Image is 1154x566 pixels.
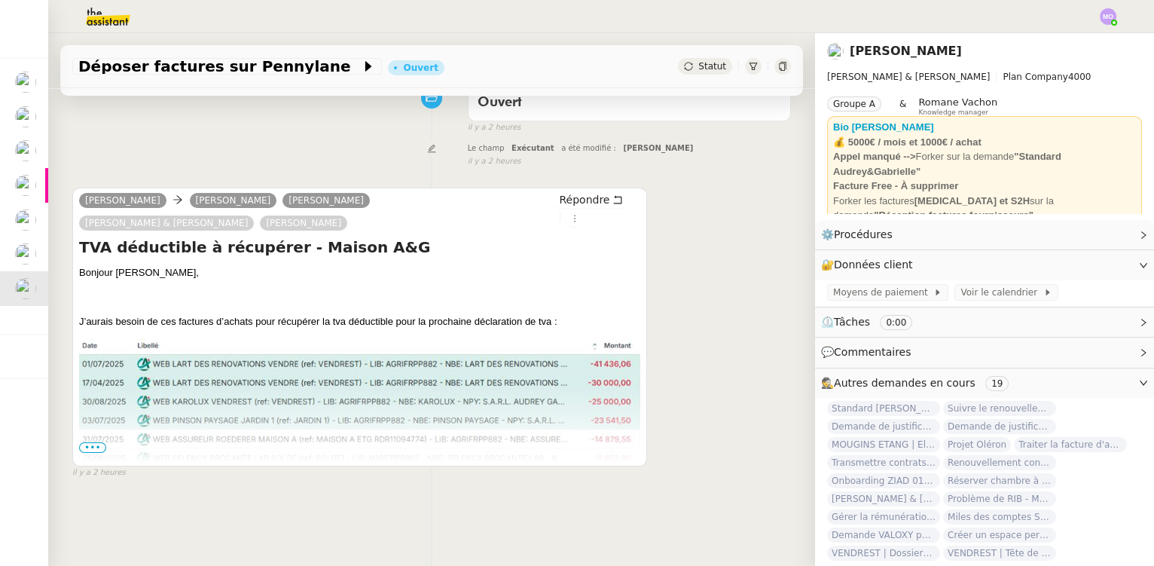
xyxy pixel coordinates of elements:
[15,175,36,196] img: users%2F8b5K4WuLB4fkrqH4og3fBdCrwGs1%2Favatar%2F1516943936898.jpeg
[827,43,844,60] img: users%2FfjlNmCTkLiVoA3HQjY3GA5JXGxb2%2Favatar%2Fstarofservice_97480retdsc0392.png
[815,307,1154,337] div: ⏲️Tâches 0:00
[821,256,919,274] span: 🔐
[827,509,940,525] span: Gérer la rémunération de fin de stage
[559,192,609,207] span: Répondre
[943,491,1056,506] span: Problème de RIB - MATELAS FRANCAIS
[918,109,988,117] span: Knowledge manager
[943,419,1056,434] span: Demande de justificatifs Pennylane - [DATE]
[833,285,933,300] span: Moyens de paiement
[827,455,940,470] span: Transmettre contrats et échéances de prêt
[468,144,505,152] span: Le champ
[403,63,438,72] div: Ouvert
[827,401,940,416] span: Standard [PERSON_NAME]
[15,106,36,127] img: users%2FfjlNmCTkLiVoA3HQjY3GA5JXGxb2%2Favatar%2Fstarofservice_97480retdsc0392.png
[880,315,912,330] nz-tag: 0:00
[561,144,616,152] span: a été modifié :
[260,216,347,230] a: [PERSON_NAME]
[15,72,36,93] img: users%2FfjlNmCTkLiVoA3HQjY3GA5JXGxb2%2Favatar%2Fstarofservice_97480retdsc0392.png
[72,467,126,479] span: il y a 2 heures
[698,61,726,72] span: Statut
[943,401,1056,416] span: Suivre le renouvellement produit Trimble
[190,194,277,207] a: [PERSON_NAME]
[943,437,1011,452] span: Projet Oléron
[827,96,881,112] nz-tag: Groupe A
[827,528,940,543] span: Demande VALOXY pour Pennylane - Montants importants sans justificatifs
[833,136,982,148] strong: 💰 5000€ / mois et 1000€ / achat
[478,96,522,109] span: Ouvert
[827,437,940,452] span: MOUGINS ETANG | Electroménagers
[821,316,925,328] span: ⏲️
[1014,437,1127,452] span: Traiter la facture d'août
[833,180,958,191] strong: Facture Free - À supprimer
[914,195,1030,207] strong: [MEDICAL_DATA] et S2H
[834,346,911,358] span: Commentaires
[79,265,640,280] p: Bonjour [PERSON_NAME],
[815,369,1154,398] div: 🕵️Autres demandes en cours 19
[468,121,521,134] span: il y a 2 heures
[827,419,940,434] span: Demande de justificatifs Pennylane - septembre 2025
[1003,72,1067,82] span: Plan Company
[985,376,1009,391] nz-tag: 19
[918,96,997,108] span: Romane Vachon
[821,377,1015,389] span: 🕵️
[943,473,1056,488] span: Réserver chambre à [GEOGRAPHIC_DATA]
[943,546,1056,561] span: VENDREST | Tête de lit et housse LA REDOUTE
[79,216,254,230] a: [PERSON_NAME] & [PERSON_NAME]
[79,442,106,453] span: •••
[79,237,640,258] h4: TVA déductible à récupérer - Maison A&G
[833,194,1136,223] div: Forker les factures sur la demande
[918,96,997,116] app-user-label: Knowledge manager
[943,455,1056,470] span: Renouvellement contrat Opale STOCCO
[79,314,640,329] p: J’aurais besoin de ces factures d’achats pour récupérer la tva déductible pour la prochaine décla...
[943,528,1056,543] span: Créer un espace personnel sur SYLAé
[623,144,693,152] span: [PERSON_NAME]
[15,140,36,161] img: users%2FfjlNmCTkLiVoA3HQjY3GA5JXGxb2%2Favatar%2Fstarofservice_97480retdsc0392.png
[874,210,1033,221] strong: "Réception factures fournisseurs"
[78,59,361,74] span: Déposer factures sur Pennylane
[827,546,940,561] span: VENDREST | Dossiers Drive - SCI Gabrielle
[15,243,36,265] img: users%2FfjlNmCTkLiVoA3HQjY3GA5JXGxb2%2Favatar%2Fstarofservice_97480retdsc0392.png
[834,316,870,328] span: Tâches
[79,194,166,207] a: [PERSON_NAME]
[79,338,640,505] img: image001.jpg
[833,151,915,162] strong: Appel manqué -->
[827,491,940,506] span: [PERSON_NAME] & [PERSON_NAME] : Tenue comptable - Documents et justificatifs à fournir
[960,285,1043,300] span: Voir le calendrier
[1068,72,1091,82] span: 4000
[899,96,906,116] span: &
[282,194,370,207] a: [PERSON_NAME]
[833,149,1136,179] div: Forker sur la demande
[15,210,36,231] img: users%2FfjlNmCTkLiVoA3HQjY3GA5JXGxb2%2Favatar%2Fstarofservice_97480retdsc0392.png
[834,228,893,240] span: Procédures
[833,121,934,133] a: Bio [PERSON_NAME]
[827,473,940,488] span: Onboarding ZIAD 01/09
[554,191,628,208] button: Répondre
[815,220,1154,249] div: ⚙️Procédures
[815,338,1154,367] div: 💬Commentaires
[821,226,899,243] span: ⚙️
[511,144,554,152] span: Exécutant
[821,346,917,358] span: 💬
[1100,8,1116,25] img: svg
[827,72,990,82] span: [PERSON_NAME] & [PERSON_NAME]
[815,250,1154,280] div: 🔐Données client
[15,278,36,299] img: users%2FfjlNmCTkLiVoA3HQjY3GA5JXGxb2%2Favatar%2Fstarofservice_97480retdsc0392.png
[468,155,521,168] span: il y a 2 heures
[943,509,1056,525] span: Miles des comptes Skywards et Flying Blue
[834,377,975,389] span: Autres demandes en cours
[833,151,1061,177] strong: "Standard Audrey&Gabrielle"
[850,44,962,58] a: [PERSON_NAME]
[834,259,913,271] span: Données client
